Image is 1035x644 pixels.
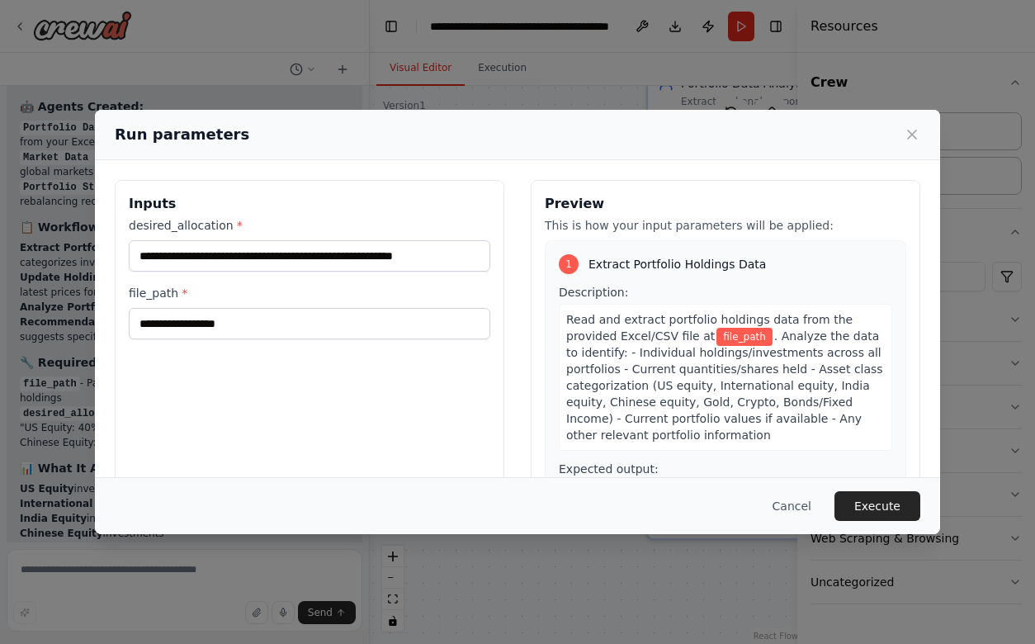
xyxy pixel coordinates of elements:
[566,329,883,442] span: . Analyze the data to identify: - Individual holdings/investments across all portfolios - Current...
[545,217,906,234] p: This is how your input parameters will be applied:
[129,194,490,214] h3: Inputs
[559,254,579,274] div: 1
[559,462,659,476] span: Expected output:
[566,313,853,343] span: Read and extract portfolio holdings data from the provided Excel/CSV file at
[129,217,490,234] label: desired_allocation
[559,286,628,299] span: Description:
[588,256,766,272] span: Extract Portfolio Holdings Data
[129,285,490,301] label: file_path
[115,123,249,146] h2: Run parameters
[716,328,773,346] span: Variable: file_path
[545,194,906,214] h3: Preview
[834,491,920,521] button: Execute
[759,491,825,521] button: Cancel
